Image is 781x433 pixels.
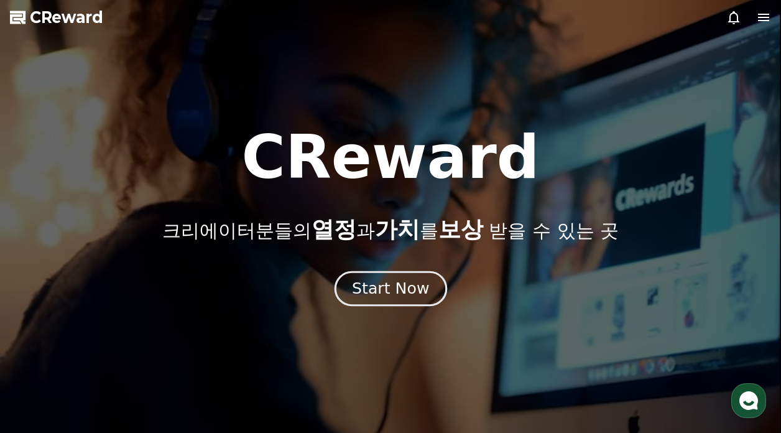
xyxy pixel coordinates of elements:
span: CReward [30,7,103,27]
p: 크리에이터분들의 과 를 받을 수 있는 곳 [162,217,619,242]
span: 설정 [192,348,207,358]
div: Start Now [352,278,429,299]
span: 홈 [39,348,47,358]
a: CReward [10,7,103,27]
a: 홈 [4,330,82,361]
span: 보상 [438,216,483,242]
a: Start Now [337,284,445,296]
span: 열정 [312,216,356,242]
span: 대화 [114,349,129,359]
h1: CReward [241,128,539,187]
button: Start Now [334,271,446,307]
a: 설정 [160,330,239,361]
span: 가치 [375,216,420,242]
a: 대화 [82,330,160,361]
